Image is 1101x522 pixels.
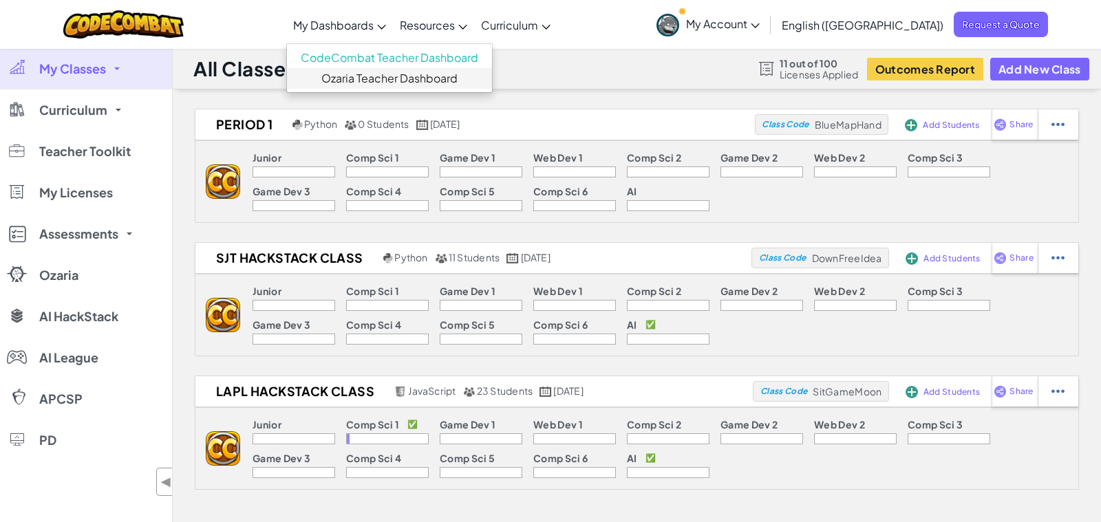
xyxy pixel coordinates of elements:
[994,118,1007,131] img: IconShare_Purple.svg
[782,18,943,32] span: English ([GEOGRAPHIC_DATA])
[440,419,495,430] p: Game Dev 1
[481,18,538,32] span: Curriculum
[407,419,418,430] p: ✅
[1009,120,1033,129] span: Share
[293,18,374,32] span: My Dashboards
[383,253,394,263] img: python.png
[39,228,118,240] span: Assessments
[815,118,881,131] span: BlueMapHand
[346,152,399,163] p: Comp Sci 1
[39,269,78,281] span: Ozaria
[344,120,356,130] img: MultipleUsers.png
[645,319,656,330] p: ✅
[645,453,656,464] p: ✅
[39,351,98,364] span: AI League
[905,119,917,131] img: IconAddStudents.svg
[287,68,492,89] a: Ozaria Teacher Dashboard
[627,419,681,430] p: Comp Sci 2
[63,10,184,39] img: CodeCombat logo
[253,186,310,197] p: Game Dev 3
[954,12,1048,37] a: Request a Quote
[449,251,500,263] span: 11 Students
[867,58,983,80] button: Outcomes Report
[923,388,980,396] span: Add Students
[416,120,429,130] img: calendar.svg
[760,387,807,395] span: Class Code
[521,251,550,263] span: [DATE]
[1009,387,1033,395] span: Share
[553,384,583,397] span: [DATE]
[440,285,495,296] p: Game Dev 1
[195,248,380,268] h2: SJT HackStack Class
[627,285,681,296] p: Comp Sci 2
[775,6,950,43] a: English ([GEOGRAPHIC_DATA])
[1009,254,1033,262] span: Share
[474,6,557,43] a: Curriculum
[477,384,533,397] span: 23 Students
[39,310,118,323] span: AI HackStack
[994,252,1007,264] img: IconShare_Purple.svg
[923,121,979,129] span: Add Students
[39,186,113,199] span: My Licenses
[533,419,583,430] p: Web Dev 1
[1051,385,1065,398] img: IconStudentEllipsis.svg
[193,56,296,82] h1: All Classes
[253,285,281,296] p: Junior
[906,252,918,265] img: IconAddStudents.svg
[720,419,778,430] p: Game Dev 2
[195,114,755,135] a: Period 1 Python 0 Students [DATE]
[656,14,679,36] img: avatar
[686,17,760,31] span: My Account
[780,69,859,80] span: Licenses Applied
[253,152,281,163] p: Junior
[304,118,337,130] span: Python
[206,298,240,332] img: logo
[39,145,131,157] span: Teacher Toolkit
[292,120,303,130] img: python.png
[195,114,289,135] h2: Period 1
[358,118,409,130] span: 0 Students
[195,381,753,402] a: LAPL HackStack Class JavaScript 23 Students [DATE]
[253,419,281,430] p: Junior
[990,58,1089,80] button: Add New Class
[539,387,552,397] img: calendar.svg
[627,152,681,163] p: Comp Sci 2
[720,285,778,296] p: Game Dev 2
[812,252,882,264] span: DownFreeIdea
[440,453,495,464] p: Comp Sci 5
[906,386,918,398] img: IconAddStudents.svg
[346,419,399,430] p: Comp Sci 1
[440,152,495,163] p: Game Dev 1
[908,152,963,163] p: Comp Sci 3
[1051,252,1065,264] img: IconStudentEllipsis.svg
[195,248,751,268] a: SJT HackStack Class Python 11 Students [DATE]
[627,453,637,464] p: AI
[346,186,401,197] p: Comp Sci 4
[39,63,106,75] span: My Classes
[346,319,401,330] p: Comp Sci 4
[627,319,637,330] p: AI
[206,164,240,199] img: logo
[908,285,963,296] p: Comp Sci 3
[440,186,495,197] p: Comp Sci 5
[160,472,172,492] span: ◀
[533,319,588,330] p: Comp Sci 6
[253,453,310,464] p: Game Dev 3
[435,253,447,263] img: MultipleUsers.png
[762,120,809,129] span: Class Code
[39,104,107,116] span: Curriculum
[1051,118,1065,131] img: IconStudentEllipsis.svg
[463,387,475,397] img: MultipleUsers.png
[533,285,583,296] p: Web Dev 1
[533,152,583,163] p: Web Dev 1
[394,387,407,397] img: javascript.png
[814,419,865,430] p: Web Dev 2
[440,319,495,330] p: Comp Sci 5
[394,251,427,263] span: Python
[994,385,1007,398] img: IconShare_Purple.svg
[533,186,588,197] p: Comp Sci 6
[780,58,859,69] span: 11 out of 100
